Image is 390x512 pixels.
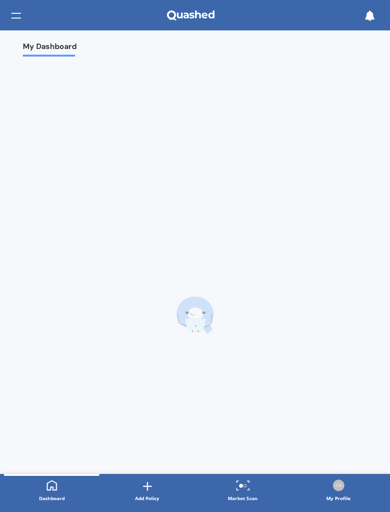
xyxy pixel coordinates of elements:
[135,493,159,503] div: Add Policy
[333,480,344,491] img: Profile
[99,474,195,508] a: Add Policy
[326,493,351,503] div: My Profile
[291,474,386,508] a: ProfileMy Profile
[195,474,291,508] a: Market Scan
[228,493,258,503] div: Market Scan
[176,296,214,334] img: q-laptop.bc25ffb5ccee3f42f31d.webp
[39,493,65,503] div: Dashboard
[23,42,77,55] span: My Dashboard
[4,474,99,508] a: Dashboard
